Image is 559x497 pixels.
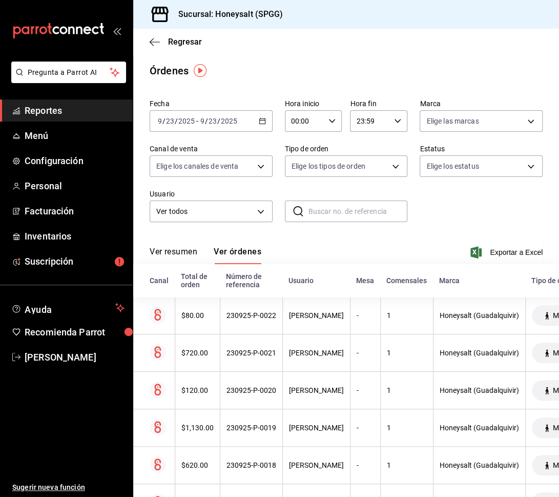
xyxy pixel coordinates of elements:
[226,311,276,320] div: 230925-P-0022
[350,100,407,107] label: Hora fin
[356,276,374,285] div: Mesa
[289,386,344,394] div: [PERSON_NAME]
[11,62,126,83] button: Pregunta a Parrot AI
[25,350,125,364] span: [PERSON_NAME]
[226,349,276,357] div: 230925-P-0021
[357,311,374,320] div: -
[387,424,427,432] div: 1
[157,117,162,125] input: --
[289,461,344,469] div: [PERSON_NAME]
[420,145,543,152] label: Estatus
[308,201,408,222] input: Buscar no. de referencia
[440,461,519,469] div: Honeysalt (Guadalquivir)
[357,424,374,432] div: -
[150,145,273,152] label: Canal de venta
[387,349,427,357] div: 1
[178,117,195,125] input: ----
[208,117,217,125] input: --
[357,461,374,469] div: -
[25,254,125,268] span: Suscripción
[156,206,254,217] span: Ver todos
[150,37,202,47] button: Regresar
[386,276,427,285] div: Comensales
[194,64,206,77] img: Tooltip marker
[181,311,214,320] div: $80.00
[440,349,519,357] div: Honeysalt (Guadalquivir)
[289,311,344,320] div: [PERSON_NAME]
[181,461,214,469] div: $620.00
[165,117,175,125] input: --
[150,247,261,264] div: navigation tabs
[150,100,273,107] label: Fecha
[25,204,125,218] span: Facturación
[426,161,479,171] span: Elige los estatus
[440,424,519,432] div: Honeysalt (Guadalquivir)
[25,129,125,143] span: Menú
[12,482,125,493] span: Sugerir nueva función
[440,311,519,320] div: Honeysalt (Guadalquivir)
[289,349,344,357] div: [PERSON_NAME]
[226,386,276,394] div: 230925-P-0020
[156,161,238,171] span: Elige los canales de venta
[113,27,121,35] button: open_drawer_menu
[387,311,427,320] div: 1
[170,8,283,21] h3: Sucursal: Honeysalt (SPGG)
[226,424,276,432] div: 230925-P-0019
[150,63,189,78] div: Órdenes
[181,386,214,394] div: $120.00
[285,145,408,152] label: Tipo de orden
[175,117,178,125] span: /
[214,247,261,264] button: Ver órdenes
[25,325,125,339] span: Recomienda Parrot
[426,116,479,126] span: Elige las marcas
[440,386,519,394] div: Honeysalt (Guadalquivir)
[25,154,125,168] span: Configuración
[25,302,111,314] span: Ayuda
[439,276,519,285] div: Marca
[226,461,276,469] div: 230925-P-0018
[292,161,365,171] span: Elige los tipos de orden
[288,276,344,285] div: Usuario
[387,461,427,469] div: 1
[28,67,110,78] span: Pregunta a Parrot AI
[357,386,374,394] div: -
[387,386,427,394] div: 1
[196,117,198,125] span: -
[25,229,125,243] span: Inventarios
[150,276,169,285] div: Canal
[25,179,125,193] span: Personal
[168,37,202,47] span: Regresar
[204,117,208,125] span: /
[150,247,197,264] button: Ver resumen
[220,117,238,125] input: ----
[289,424,344,432] div: [PERSON_NAME]
[420,100,543,107] label: Marca
[181,272,214,289] div: Total de orden
[357,349,374,357] div: -
[25,104,125,117] span: Reportes
[181,349,214,357] div: $720.00
[181,424,214,432] div: $1,130.00
[226,272,276,289] div: Número de referencia
[150,190,273,197] label: Usuario
[472,246,543,259] button: Exportar a Excel
[217,117,220,125] span: /
[162,117,165,125] span: /
[199,117,204,125] input: --
[7,74,126,85] a: Pregunta a Parrot AI
[285,100,342,107] label: Hora inicio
